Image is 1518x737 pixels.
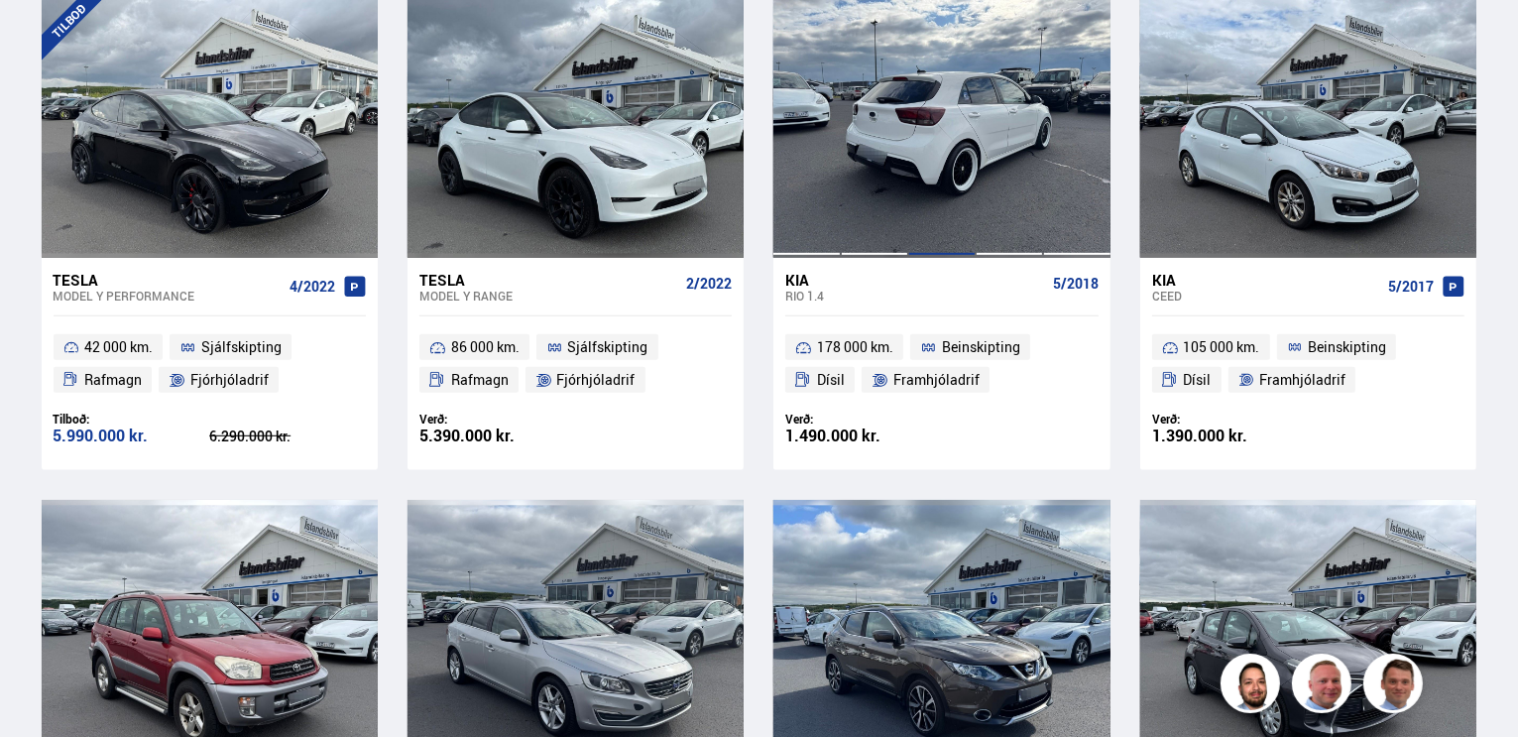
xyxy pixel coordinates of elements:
img: siFngHWaQ9KaOqBr.png [1295,657,1354,716]
span: 86 000 km. [451,335,520,359]
div: Verð: [785,412,942,427]
span: 178 000 km. [817,335,893,359]
div: 5.990.000 kr. [54,428,210,444]
div: Rio 1.4 [785,289,1044,303]
span: Sjálfskipting [201,335,282,359]
span: Dísil [1184,368,1212,392]
div: Verð: [419,412,576,427]
span: Fjórhjóladrif [557,368,636,392]
span: Framhjóladrif [893,368,980,392]
span: Framhjóladrif [1259,368,1345,392]
span: Rafmagn [84,368,142,392]
a: Tesla Model Y PERFORMANCE 4/2022 42 000 km. Sjálfskipting Rafmagn Fjórhjóladrif Tilboð: 5.990.000... [42,258,378,470]
span: Beinskipting [942,335,1020,359]
div: Ceed [1152,289,1380,303]
div: Tesla [54,271,282,289]
div: 5.390.000 kr. [419,428,576,444]
a: Kia Rio 1.4 5/2018 178 000 km. Beinskipting Dísil Framhjóladrif Verð: 1.490.000 kr. [773,258,1109,470]
div: Model Y RANGE [419,289,678,303]
img: FbJEzSuNWCJXmdc-.webp [1366,657,1426,716]
span: 2/2022 [686,276,732,292]
a: Tesla Model Y RANGE 2/2022 86 000 km. Sjálfskipting Rafmagn Fjórhjóladrif Verð: 5.390.000 kr. [408,258,744,470]
span: Dísil [817,368,845,392]
a: Kia Ceed 5/2017 105 000 km. Beinskipting Dísil Framhjóladrif Verð: 1.390.000 kr. [1140,258,1476,470]
span: Rafmagn [451,368,509,392]
span: 4/2022 [290,279,335,295]
div: Verð: [1152,412,1309,427]
span: Sjálfskipting [568,335,648,359]
div: Tilboð: [54,412,210,427]
span: 5/2017 [1388,279,1434,295]
img: nhp88E3Fdnt1Opn2.png [1224,657,1283,716]
span: 42 000 km. [84,335,153,359]
span: 105 000 km. [1184,335,1260,359]
span: Beinskipting [1308,335,1386,359]
div: Model Y PERFORMANCE [54,289,282,303]
div: 1.390.000 kr. [1152,428,1309,444]
div: 6.290.000 kr. [209,430,366,443]
button: Open LiveChat chat widget [16,8,75,67]
span: 5/2018 [1053,276,1099,292]
div: Tesla [419,271,678,289]
div: 1.490.000 kr. [785,428,942,444]
div: Kia [785,271,1044,289]
div: Kia [1152,271,1380,289]
span: Fjórhjóladrif [190,368,269,392]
